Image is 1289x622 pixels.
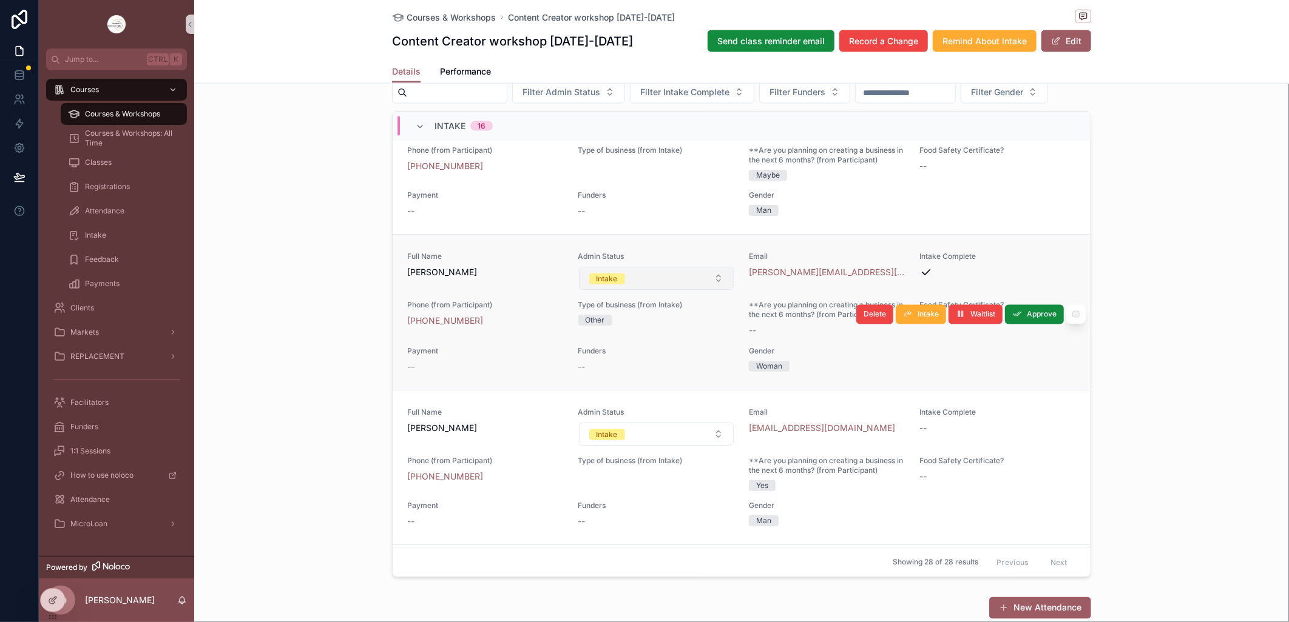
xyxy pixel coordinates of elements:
button: Select Button [579,267,734,290]
a: Powered by [39,556,194,578]
a: Payments [61,273,187,295]
button: Select Button [512,81,625,104]
a: [EMAIL_ADDRESS][DOMAIN_NAME] [749,422,895,434]
span: Full Name [407,407,564,417]
span: -- [920,160,927,172]
button: Jump to...CtrlK [46,48,187,70]
span: **Are you planning on creating a business in the next 6 months? (from Participant) [749,300,905,319]
span: Admin Status [578,407,735,417]
span: Gender [749,501,905,510]
span: -- [920,470,927,483]
span: How to use noloco [70,470,134,480]
span: Funders [578,501,735,510]
span: **Are you planning on creating a business in the next 6 months? (from Participant) [749,456,905,475]
a: Feedback [61,249,187,270]
span: Admin Status [578,252,735,261]
span: Intake [435,120,465,132]
div: Other [586,315,605,326]
span: Phone (from Participant) [407,145,564,155]
a: MicroLoan [46,513,187,535]
div: Woman [756,361,782,372]
a: [PHONE_NUMBER] [407,160,483,172]
span: [PERSON_NAME] [407,422,564,434]
img: App logo [107,15,126,34]
span: REPLACEMENT [70,352,124,361]
button: Select Button [961,81,1048,104]
p: [PERSON_NAME] [85,594,155,606]
span: -- [749,324,756,336]
button: Record a Change [839,30,928,52]
span: Phone (from Participant) [407,456,564,466]
h1: Content Creator workshop [DATE]-[DATE] [392,33,633,50]
span: Showing 28 of 28 results [893,558,978,567]
a: 1:1 Sessions [46,440,187,462]
a: Content Creator workshop [DATE]-[DATE] [508,12,675,24]
span: Waitlist [970,310,995,319]
span: Courses [70,85,99,95]
span: -- [407,205,414,217]
a: Attendance [61,200,187,222]
a: Clients [46,297,187,319]
button: Send class reminder email [708,30,834,52]
span: Remind About Intake [942,35,1027,47]
span: Funders [578,346,735,356]
span: Gender [749,190,905,200]
span: Classes [85,158,112,167]
div: Yes [756,480,768,491]
a: Full Name[PERSON_NAME]Admin StatusSelect ButtonEmail[PERSON_NAME][EMAIL_ADDRESS][DOMAIN_NAME]Inta... [393,234,1091,390]
button: Waitlist [949,305,1003,324]
span: Payment [407,190,564,200]
span: Courses & Workshops [85,109,160,119]
div: scrollable content [39,70,194,550]
span: Food Safety Certificate? [920,145,1077,155]
a: Intake [61,224,187,246]
a: Details [392,61,421,84]
span: Facilitators [70,398,109,407]
span: Markets [70,327,99,337]
span: Feedback [85,255,119,264]
div: Intake [597,273,618,284]
span: Send class reminder email [717,35,825,47]
span: Attendance [70,495,110,504]
span: Record a Change [849,35,918,47]
a: [PERSON_NAME][EMAIL_ADDRESS][DOMAIN_NAME] [749,266,905,278]
span: Clients [70,303,94,313]
span: Intake [918,310,939,319]
div: 16 [478,121,485,131]
span: -- [578,361,586,373]
a: Attendance [46,489,187,510]
span: -- [578,515,586,527]
a: How to use noloco [46,464,187,486]
a: [PHONE_NUMBER] [407,315,483,327]
span: Intake Complete [920,252,1077,261]
span: Email [749,407,905,417]
span: Details [392,65,421,78]
span: Funders [70,422,98,432]
span: Phone (from Participant) [407,300,564,310]
span: [PERSON_NAME] [407,266,564,278]
button: Select Button [759,81,850,104]
span: 1:1 Sessions [70,446,110,456]
a: New Attendance [989,597,1091,619]
a: Registrations [61,176,187,198]
a: REPLACEMENT [46,346,187,367]
button: Edit [1041,30,1091,52]
span: Powered by [46,563,87,572]
span: Intake Complete [920,407,1077,417]
span: Type of business (from Intake) [578,300,735,310]
a: Markets [46,321,187,343]
button: Intake [896,305,946,324]
span: -- [407,515,414,527]
a: Facilitators [46,392,187,413]
span: Email [749,252,905,261]
a: [PHONE_NUMBER] [407,470,483,483]
span: Approve [1027,310,1057,319]
span: Gender [749,346,905,356]
span: Payment [407,501,564,510]
span: Payments [85,279,120,289]
span: Delete [864,310,886,319]
a: Performance [440,61,491,85]
span: -- [578,205,586,217]
span: -- [407,361,414,373]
